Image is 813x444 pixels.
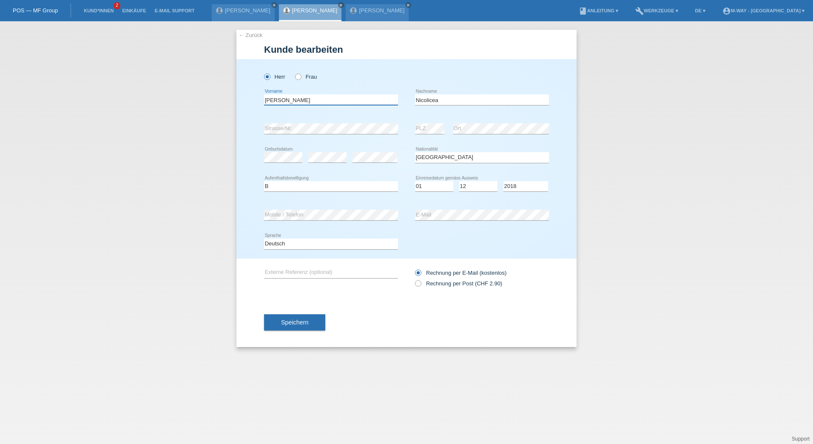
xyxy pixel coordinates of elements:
input: Herr [264,74,270,79]
a: account_circlem-way - [GEOGRAPHIC_DATA] ▾ [718,8,809,13]
span: 2 [114,2,120,9]
a: close [338,2,344,8]
a: Einkäufe [118,8,150,13]
label: Herr [264,74,285,80]
i: close [272,3,276,7]
a: Support [792,436,810,442]
input: Frau [295,74,301,79]
input: Rechnung per Post (CHF 2.90) [415,280,421,291]
a: close [271,2,277,8]
a: close [405,2,411,8]
a: buildWerkzeuge ▾ [631,8,682,13]
span: Speichern [281,319,308,326]
a: ← Zurück [239,32,262,38]
a: DE ▾ [691,8,710,13]
a: [PERSON_NAME] [292,7,338,14]
label: Rechnung per Post (CHF 2.90) [415,280,502,287]
a: [PERSON_NAME] [225,7,270,14]
a: [PERSON_NAME] [359,7,404,14]
i: close [406,3,410,7]
i: account_circle [722,7,731,15]
i: close [339,3,343,7]
a: E-Mail Support [151,8,199,13]
a: POS — MF Group [13,7,58,14]
input: Rechnung per E-Mail (kostenlos) [415,270,421,280]
a: Kund*innen [80,8,118,13]
i: book [579,7,587,15]
label: Rechnung per E-Mail (kostenlos) [415,270,506,276]
a: bookAnleitung ▾ [574,8,623,13]
h1: Kunde bearbeiten [264,44,549,55]
button: Speichern [264,314,325,330]
label: Frau [295,74,317,80]
i: build [635,7,644,15]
